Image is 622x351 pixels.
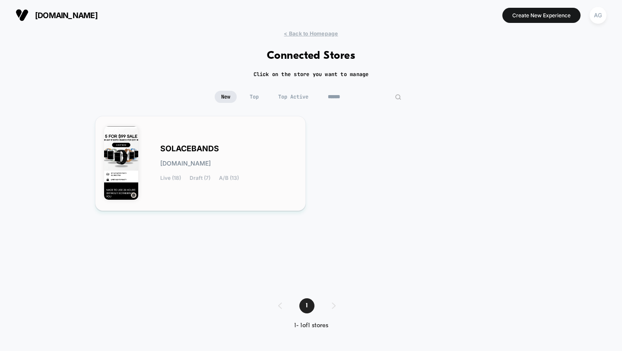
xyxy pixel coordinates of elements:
h2: Click on the store you want to manage [254,71,369,78]
h1: Connected Stores [267,50,355,62]
span: SOLACEBANDS [160,146,219,152]
span: [DOMAIN_NAME] [160,160,211,166]
span: Top Active [272,91,315,103]
span: [DOMAIN_NAME] [35,11,98,20]
span: A/B (13) [219,175,239,181]
span: 1 [299,298,314,313]
span: Top [243,91,265,103]
img: Visually logo [16,9,29,22]
span: Draft (7) [190,175,210,181]
span: New [215,91,237,103]
div: 1 - 1 of 1 stores [270,322,353,329]
button: Create New Experience [502,8,581,23]
button: [DOMAIN_NAME] [13,8,100,22]
span: Live (18) [160,175,181,181]
img: SOLACEBANDS [104,126,138,200]
img: edit [395,94,401,100]
button: AG [587,6,609,24]
div: AG [590,7,606,24]
span: < Back to Homepage [284,30,338,37]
